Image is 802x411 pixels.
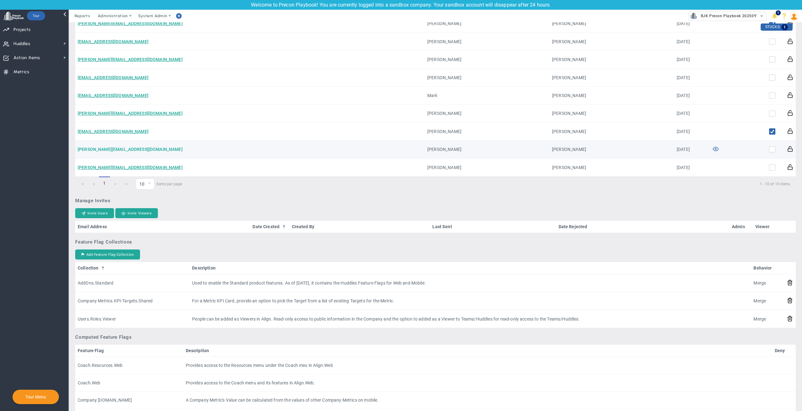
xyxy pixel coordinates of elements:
[425,105,549,122] td: [PERSON_NAME]
[674,87,709,105] td: [DATE]
[674,159,709,177] td: [DATE]
[78,75,148,80] a: [EMAIL_ADDRESS][DOMAIN_NAME]
[78,147,183,152] a: [PERSON_NAME][EMAIL_ADDRESS][DOMAIN_NAME]
[772,345,796,357] th: Deny
[190,274,751,292] td: Used to enable the Standard product features. As of [DATE], it contains the Huddles Feature Flags...
[770,10,779,22] li: Announcements
[13,51,40,64] span: Action Items
[751,274,784,292] td: Merge
[75,357,183,374] td: Coach.Resources.Web
[253,224,287,229] a: Date Created
[787,164,793,170] button: Reset Password
[549,15,674,33] td: [PERSON_NAME]
[136,178,182,190] span: items per page
[425,51,549,69] td: [PERSON_NAME]
[75,345,183,357] th: Feature Flag
[779,10,789,22] li: Help & Frequently Asked Questions (FAQ)
[751,310,784,328] td: Merge
[755,224,782,229] a: Viewer
[549,69,674,87] td: [PERSON_NAME]
[674,123,709,141] td: [DATE]
[78,265,187,270] a: Collection
[78,93,148,98] a: [EMAIL_ADDRESS][DOMAIN_NAME]
[549,141,674,158] td: [PERSON_NAME]
[115,208,158,218] button: Invite Viewers
[183,392,772,409] td: A Company Metric's Value can be calculated from the values of other Company Metrics on mobile.
[75,208,114,218] button: Invite Users
[549,123,674,141] td: [PERSON_NAME]
[674,15,709,33] td: [DATE]
[13,37,30,50] span: Huddles
[776,10,781,15] span: 1
[75,239,796,245] h3: Feature Flag Collections
[136,178,154,190] span: 0
[75,334,796,340] h3: Computed Feature Flags
[425,87,549,105] td: Mark
[787,128,793,134] button: Reset Password
[75,198,796,203] h3: Manage Invites
[183,345,772,357] th: Description
[78,57,183,62] a: [PERSON_NAME][EMAIL_ADDRESS][DOMAIN_NAME]
[78,39,148,44] a: [EMAIL_ADDRESS][DOMAIN_NAME]
[425,123,549,141] td: [PERSON_NAME]
[690,12,698,20] img: 33601.Company.photo
[75,274,190,292] td: AddOns.Standard
[549,87,674,105] td: [PERSON_NAME]
[732,224,750,229] a: Admin
[292,224,428,229] a: Created By
[549,159,674,177] td: [PERSON_NAME]
[425,33,549,51] td: [PERSON_NAME]
[674,51,709,69] td: [DATE]
[190,292,751,310] td: For a Metric KPI Card, provide an option to pick the Target from a list of existing Targets for t...
[549,105,674,122] td: [PERSON_NAME]
[78,111,183,116] a: [PERSON_NAME][EMAIL_ADDRESS][DOMAIN_NAME]
[781,24,788,30] span: 1
[190,310,751,328] td: People can be added as Viewers in Align. Read-only access to public information in the Company an...
[753,265,782,270] a: Behavior
[549,51,674,69] td: [PERSON_NAME]
[75,292,190,310] td: Company Metrics.KPI-Targets.Shared
[138,13,167,18] span: System Admin
[711,146,719,153] span: View-only User
[787,56,793,62] button: Reset Password
[425,69,549,87] td: [PERSON_NAME]
[432,224,553,229] a: Last Sent
[698,12,785,20] span: RJK Precon Playbook 20250918.1 (Sandbox)
[787,315,793,322] button: Remove Collection
[78,165,183,170] a: [PERSON_NAME][EMAIL_ADDRESS][DOMAIN_NAME]
[192,265,748,270] a: Description
[136,179,145,189] span: 10
[425,159,549,177] td: [PERSON_NAME]
[559,224,727,229] a: Date Rejected
[183,357,772,374] td: Provides access to the Resources menu under the Coach meu in Align.Web
[75,374,183,392] td: Coach.Web
[674,141,709,158] td: [DATE]
[790,12,798,20] img: 50429.Person.photo
[674,69,709,87] td: [DATE]
[757,12,766,21] span: select
[75,392,183,409] td: Company [DOMAIN_NAME]
[78,129,148,134] a: [EMAIL_ADDRESS][DOMAIN_NAME]
[13,23,30,36] span: Projects
[75,249,140,259] button: Add Feature Flag Collection
[78,21,183,26] a: [PERSON_NAME][EMAIL_ADDRESS][DOMAIN_NAME]
[23,394,48,400] button: Tour Menu
[98,13,128,18] span: Administration
[787,110,793,116] button: Reset Password
[674,105,709,122] td: [DATE]
[183,374,772,392] td: Provides access to the Coach menu and its features in Align.Web.
[787,297,793,304] button: Remove Collection
[425,141,549,158] td: [PERSON_NAME]
[71,10,93,22] span: Reports
[78,224,247,229] a: Email Address
[99,177,110,190] span: 1
[190,180,790,188] span: 1 - 10 of 10 items
[13,65,29,79] span: Metrics
[761,23,793,31] div: STUCKS
[674,33,709,51] td: [DATE]
[787,38,793,44] button: Reset Password
[787,74,793,80] button: Reset Password
[751,292,784,310] td: Merge
[787,146,793,152] button: Reset Password
[787,92,793,98] button: Reset Password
